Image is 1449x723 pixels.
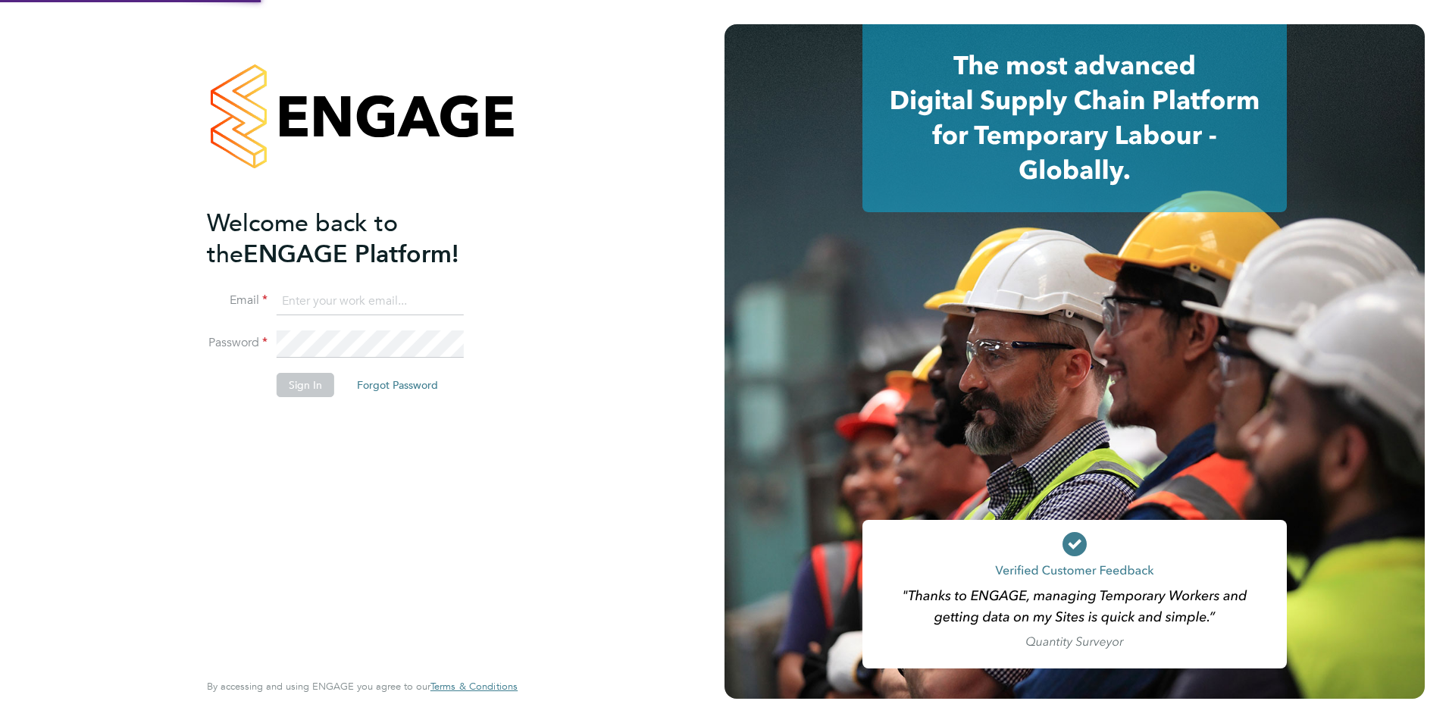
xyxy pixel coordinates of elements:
a: Terms & Conditions [430,681,518,693]
span: By accessing and using ENGAGE you agree to our [207,680,518,693]
label: Email [207,293,268,308]
label: Password [207,335,268,351]
button: Forgot Password [345,373,450,397]
span: Welcome back to the [207,208,398,269]
button: Sign In [277,373,334,397]
h2: ENGAGE Platform! [207,208,502,270]
input: Enter your work email... [277,288,464,315]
